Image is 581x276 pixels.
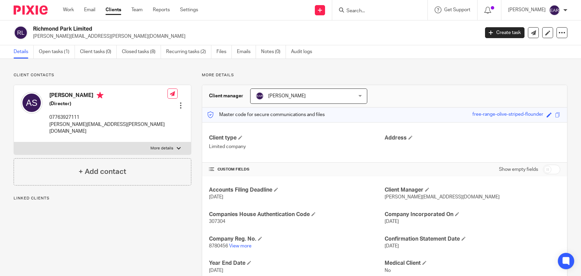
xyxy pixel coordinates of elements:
span: [DATE] [209,268,223,273]
a: Notes (0) [261,45,286,59]
h2: Richmond Park Limited [33,26,386,33]
i: Primary [97,92,103,99]
a: Open tasks (1) [39,45,75,59]
span: No [385,268,391,273]
a: Audit logs [291,45,317,59]
span: [DATE] [385,244,399,248]
img: svg%3E [256,92,264,100]
img: svg%3E [21,92,43,114]
p: [PERSON_NAME] [508,6,546,13]
h4: Address [385,134,560,142]
img: Pixie [14,5,48,15]
a: Files [216,45,232,59]
p: Linked clients [14,196,191,201]
h4: Confirmation Statement Date [385,236,560,243]
a: View more [229,244,252,248]
h4: Client type [209,134,385,142]
input: Search [346,8,407,14]
h4: [PERSON_NAME] [49,92,167,100]
span: 307304 [209,219,225,224]
h4: Medical Client [385,260,560,267]
span: 8780456 [209,244,228,248]
a: Work [63,6,74,13]
a: Create task [485,27,524,38]
h4: + Add contact [79,166,126,177]
span: [PERSON_NAME] [268,94,306,98]
p: [PERSON_NAME][EMAIL_ADDRESS][PERSON_NAME][DOMAIN_NAME] [33,33,475,40]
h4: Accounts Filing Deadline [209,186,385,194]
h4: Company Incorporated On [385,211,560,218]
a: Recurring tasks (2) [166,45,211,59]
label: Show empty fields [499,166,538,173]
a: Settings [180,6,198,13]
h5: (Director) [49,100,167,107]
p: Client contacts [14,72,191,78]
p: 07763927111 [49,114,167,121]
h3: Client manager [209,93,243,99]
span: [PERSON_NAME][EMAIL_ADDRESS][DOMAIN_NAME] [385,195,500,199]
h4: CUSTOM FIELDS [209,167,385,172]
a: Team [131,6,143,13]
a: Reports [153,6,170,13]
a: Email [84,6,95,13]
span: [DATE] [209,195,223,199]
h4: Companies House Authentication Code [209,211,385,218]
p: More details [202,72,567,78]
p: More details [150,146,173,151]
img: svg%3E [549,5,560,16]
p: [PERSON_NAME][EMAIL_ADDRESS][PERSON_NAME][DOMAIN_NAME] [49,121,167,135]
h4: Year End Date [209,260,385,267]
a: Client tasks (0) [80,45,117,59]
div: free-range-olive-striped-flounder [472,111,543,119]
a: Clients [106,6,121,13]
h4: Company Reg. No. [209,236,385,243]
img: svg%3E [14,26,28,40]
p: Limited company [209,143,385,150]
span: [DATE] [385,219,399,224]
a: Emails [237,45,256,59]
a: Closed tasks (8) [122,45,161,59]
a: Details [14,45,34,59]
h4: Client Manager [385,186,560,194]
p: Master code for secure communications and files [207,111,325,118]
span: Get Support [444,7,470,12]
